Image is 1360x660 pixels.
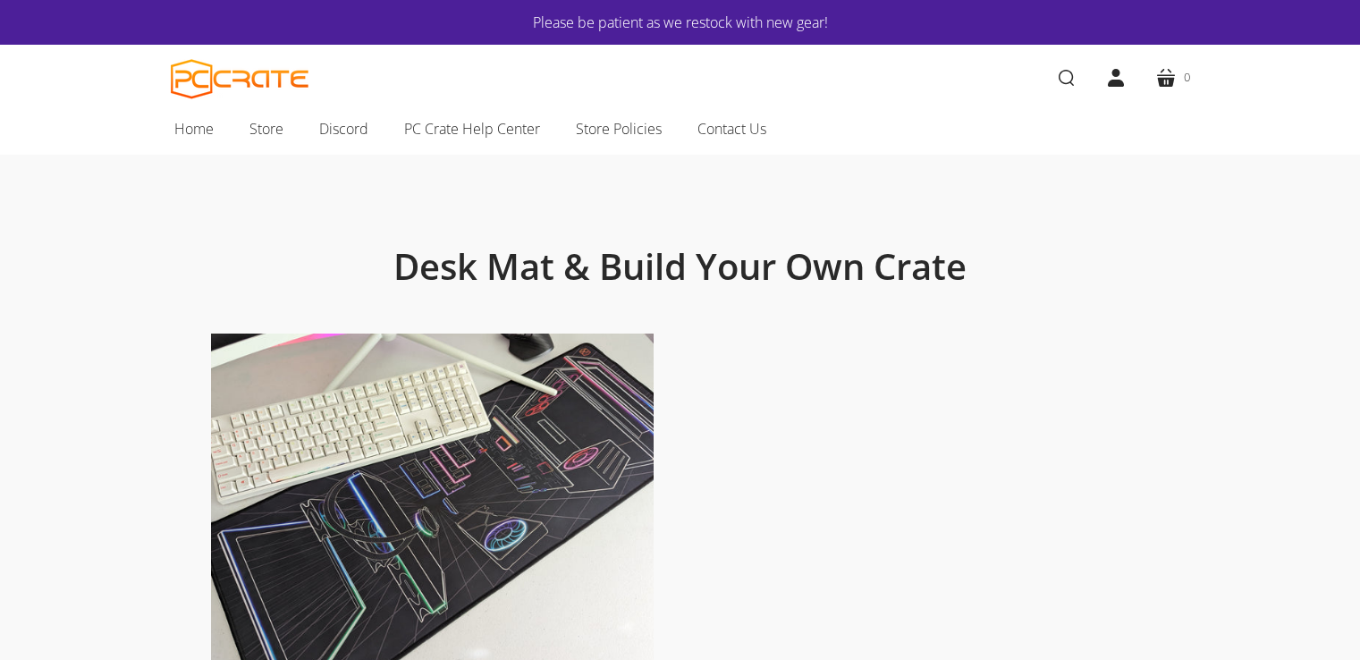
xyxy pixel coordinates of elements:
span: Store [249,117,283,140]
a: Discord [301,110,386,148]
a: 0 [1141,53,1204,103]
h1: Desk Mat & Build Your Own Crate [251,244,1110,289]
a: PC Crate Help Center [386,110,558,148]
span: 0 [1184,68,1190,87]
span: PC Crate Help Center [404,117,540,140]
span: Contact Us [697,117,766,140]
a: Please be patient as we restock with new gear! [224,11,1136,34]
span: Discord [319,117,368,140]
a: Store Policies [558,110,680,148]
a: PC CRATE [171,59,309,99]
a: Contact Us [680,110,784,148]
a: Home [156,110,232,148]
nav: Main navigation [144,110,1217,155]
a: Store [232,110,301,148]
span: Home [174,117,214,140]
span: Store Policies [576,117,662,140]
